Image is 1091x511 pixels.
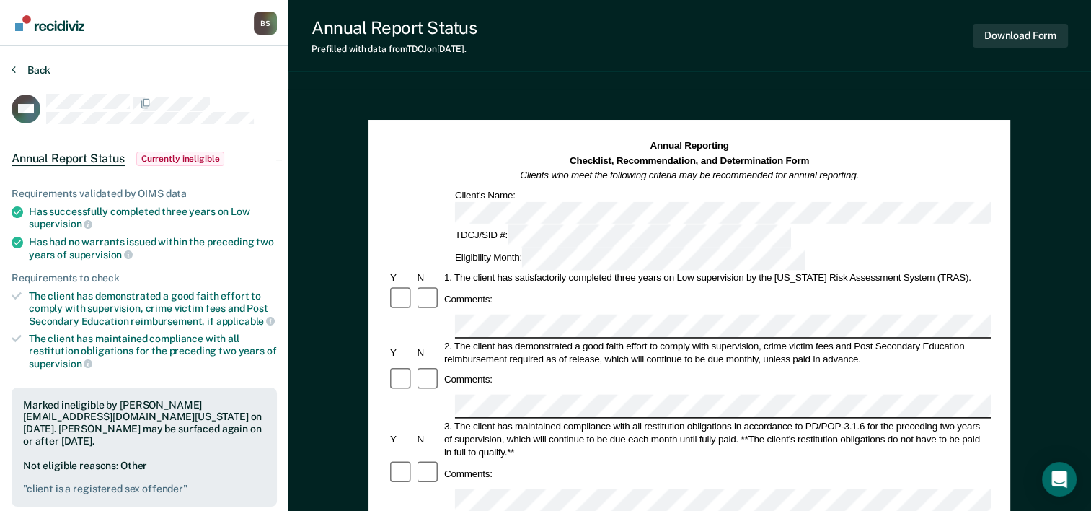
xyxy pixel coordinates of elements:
div: Eligibility Month: [453,248,808,270]
div: Has had no warrants issued within the preceding two years of [29,236,277,261]
button: Profile dropdown button [254,12,277,35]
button: Back [12,64,50,77]
div: N [415,346,442,359]
div: Comments: [442,467,495,480]
strong: Annual Reporting [650,141,729,152]
div: Has successfully completed three years on Low [29,206,277,230]
div: Marked ineligible by [PERSON_NAME][EMAIL_ADDRESS][DOMAIN_NAME][US_STATE] on [DATE]. [PERSON_NAME]... [23,399,265,447]
div: Comments: [442,373,495,386]
span: applicable [216,315,275,327]
div: Prefilled with data from TDCJ on [DATE] . [312,44,477,54]
span: Currently ineligible [136,152,225,166]
div: The client has maintained compliance with all restitution obligations for the preceding two years of [29,333,277,370]
div: Annual Report Status [312,17,477,38]
div: N [415,271,442,284]
div: Y [388,432,415,445]
div: Comments: [442,293,495,306]
div: Y [388,271,415,284]
div: 1. The client has satisfactorily completed three years on Low supervision by the [US_STATE] Risk ... [442,271,991,284]
span: supervision [69,249,133,261]
strong: Checklist, Recommendation, and Determination Form [570,155,809,166]
div: 2. The client has demonstrated a good faith effort to comply with supervision, crime victim fees ... [442,339,991,365]
em: Clients who meet the following criteria may be recommended for annual reporting. [521,170,860,180]
pre: " client is a registered sex offender " [23,483,265,495]
div: Y [388,346,415,359]
div: B S [254,12,277,35]
div: Open Intercom Messenger [1042,462,1077,497]
div: The client has demonstrated a good faith effort to comply with supervision, crime victim fees and... [29,290,277,327]
span: supervision [29,218,92,230]
div: Requirements to check [12,272,277,284]
div: Requirements validated by OIMS data [12,188,277,200]
div: 3. The client has maintained compliance with all restitution obligations in accordance to PD/POP-... [442,419,991,458]
img: Recidiviz [15,15,84,31]
div: N [415,432,442,445]
div: TDCJ/SID #: [453,225,793,248]
span: supervision [29,358,92,370]
div: Not eligible reasons: Other [23,460,265,496]
span: Annual Report Status [12,152,125,166]
button: Download Form [973,24,1068,48]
